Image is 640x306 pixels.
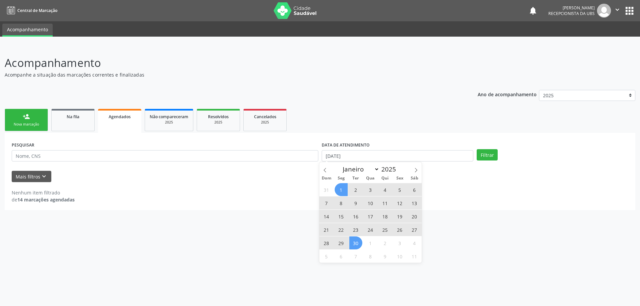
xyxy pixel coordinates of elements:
[109,114,131,120] span: Agendados
[614,6,621,13] i: 
[335,236,348,249] span: Setembro 29, 2025
[320,210,333,223] span: Setembro 14, 2025
[379,250,392,263] span: Outubro 9, 2025
[254,114,276,120] span: Cancelados
[408,236,421,249] span: Outubro 4, 2025
[67,114,79,120] span: Na fila
[150,114,188,120] span: Não compareceram
[393,196,406,209] span: Setembro 12, 2025
[393,210,406,223] span: Setembro 19, 2025
[340,164,380,174] select: Month
[393,183,406,196] span: Setembro 5, 2025
[335,250,348,263] span: Outubro 6, 2025
[624,5,635,17] button: apps
[408,210,421,223] span: Setembro 20, 2025
[379,183,392,196] span: Setembro 4, 2025
[408,223,421,236] span: Setembro 27, 2025
[12,140,34,150] label: PESQUISAR
[12,150,318,161] input: Nome, CNS
[23,113,30,120] div: person_add
[2,24,53,37] a: Acompanhamento
[379,196,392,209] span: Setembro 11, 2025
[379,236,392,249] span: Outubro 2, 2025
[335,196,348,209] span: Setembro 8, 2025
[364,183,377,196] span: Setembro 3, 2025
[597,4,611,18] img: img
[548,11,595,16] span: Recepcionista da UBS
[393,236,406,249] span: Outubro 3, 2025
[40,173,48,180] i: keyboard_arrow_down
[363,176,378,180] span: Qua
[335,183,348,196] span: Setembro 1, 2025
[393,223,406,236] span: Setembro 26, 2025
[392,176,407,180] span: Sex
[248,120,282,125] div: 2025
[349,223,362,236] span: Setembro 23, 2025
[364,223,377,236] span: Setembro 24, 2025
[364,196,377,209] span: Setembro 10, 2025
[349,250,362,263] span: Outubro 7, 2025
[528,6,538,15] button: notifications
[320,196,333,209] span: Setembro 7, 2025
[208,114,229,120] span: Resolvidos
[379,165,401,173] input: Year
[150,120,188,125] div: 2025
[477,149,498,160] button: Filtrar
[379,223,392,236] span: Setembro 25, 2025
[319,176,334,180] span: Dom
[320,236,333,249] span: Setembro 28, 2025
[379,210,392,223] span: Setembro 18, 2025
[12,189,75,196] div: Nenhum item filtrado
[5,71,446,78] p: Acompanhe a situação das marcações correntes e finalizadas
[408,196,421,209] span: Setembro 13, 2025
[349,183,362,196] span: Setembro 2, 2025
[349,210,362,223] span: Setembro 16, 2025
[348,176,363,180] span: Ter
[611,4,624,18] button: 
[202,120,235,125] div: 2025
[364,210,377,223] span: Setembro 17, 2025
[378,176,392,180] span: Qui
[478,90,537,98] p: Ano de acompanhamento
[407,176,422,180] span: Sáb
[349,236,362,249] span: Setembro 30, 2025
[12,196,75,203] div: de
[322,150,473,161] input: Selecione um intervalo
[349,196,362,209] span: Setembro 9, 2025
[17,8,57,13] span: Central de Marcação
[5,5,57,16] a: Central de Marcação
[322,140,370,150] label: DATA DE ATENDIMENTO
[393,250,406,263] span: Outubro 10, 2025
[408,250,421,263] span: Outubro 11, 2025
[320,250,333,263] span: Outubro 5, 2025
[12,171,51,182] button: Mais filtroskeyboard_arrow_down
[320,183,333,196] span: Agosto 31, 2025
[320,223,333,236] span: Setembro 21, 2025
[5,55,446,71] p: Acompanhamento
[364,236,377,249] span: Outubro 1, 2025
[408,183,421,196] span: Setembro 6, 2025
[335,223,348,236] span: Setembro 22, 2025
[10,122,43,127] div: Nova marcação
[335,210,348,223] span: Setembro 15, 2025
[548,5,595,11] div: [PERSON_NAME]
[364,250,377,263] span: Outubro 8, 2025
[17,196,75,203] strong: 14 marcações agendadas
[334,176,348,180] span: Seg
